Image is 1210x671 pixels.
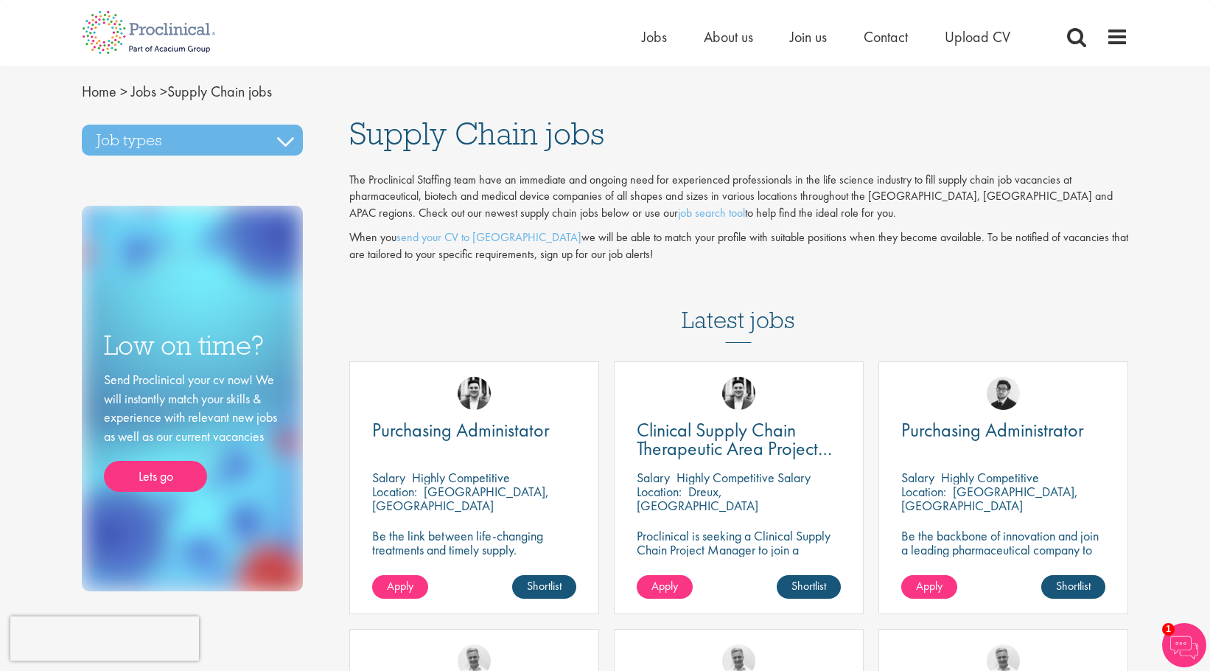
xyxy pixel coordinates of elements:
[637,469,670,486] span: Salary
[120,82,127,101] span: >
[512,575,576,599] a: Shortlist
[651,578,678,594] span: Apply
[722,377,755,410] img: Edward Little
[777,575,841,599] a: Shortlist
[372,529,576,557] p: Be the link between life-changing treatments and timely supply.
[682,271,795,343] h3: Latest jobs
[372,483,417,500] span: Location:
[637,483,682,500] span: Location:
[104,461,207,492] a: Lets go
[901,469,934,486] span: Salary
[901,417,1084,442] span: Purchasing Administrator
[104,331,281,360] h3: Low on time?
[396,229,581,245] a: send your CV to [GEOGRAPHIC_DATA]
[704,27,753,46] a: About us
[387,578,413,594] span: Apply
[901,529,1105,585] p: Be the backbone of innovation and join a leading pharmaceutical company to help keep life-changin...
[131,82,156,101] a: breadcrumb link to Jobs
[637,417,832,479] span: Clinical Supply Chain Therapeutic Area Project Manager
[160,82,167,101] span: >
[349,229,1129,263] p: When you we will be able to match your profile with suitable positions when they become available...
[412,469,510,486] p: Highly Competitive
[1162,623,1175,636] span: 1
[901,575,957,599] a: Apply
[349,114,604,153] span: Supply Chain jobs
[987,377,1020,410] img: Todd Wigmore
[82,125,303,156] h3: Job types
[916,578,943,594] span: Apply
[1162,623,1206,667] img: Chatbot
[372,483,549,514] p: [GEOGRAPHIC_DATA], [GEOGRAPHIC_DATA]
[637,529,841,599] p: Proclinical is seeking a Clinical Supply Chain Project Manager to join a dynamic team dedicated t...
[372,421,576,439] a: Purchasing Administator
[458,377,491,410] img: Edward Little
[10,616,199,661] iframe: reCAPTCHA
[104,370,281,492] div: Send Proclinical your cv now! We will instantly match your skills & experience with relevant new ...
[901,421,1105,439] a: Purchasing Administrator
[676,469,811,486] p: Highly Competitive Salary
[678,205,745,220] a: job search tool
[349,172,1129,223] p: The Proclinical Staffing team have an immediate and ongoing need for experienced professionals in...
[901,483,1078,514] p: [GEOGRAPHIC_DATA], [GEOGRAPHIC_DATA]
[945,27,1010,46] a: Upload CV
[372,469,405,486] span: Salary
[637,483,758,514] p: Dreux, [GEOGRAPHIC_DATA]
[637,575,693,599] a: Apply
[82,82,116,101] a: breadcrumb link to Home
[637,421,841,458] a: Clinical Supply Chain Therapeutic Area Project Manager
[864,27,908,46] a: Contact
[372,417,550,442] span: Purchasing Administator
[901,483,946,500] span: Location:
[790,27,827,46] a: Join us
[941,469,1039,486] p: Highly Competitive
[372,575,428,599] a: Apply
[642,27,667,46] a: Jobs
[1041,575,1105,599] a: Shortlist
[82,82,272,101] span: Supply Chain jobs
